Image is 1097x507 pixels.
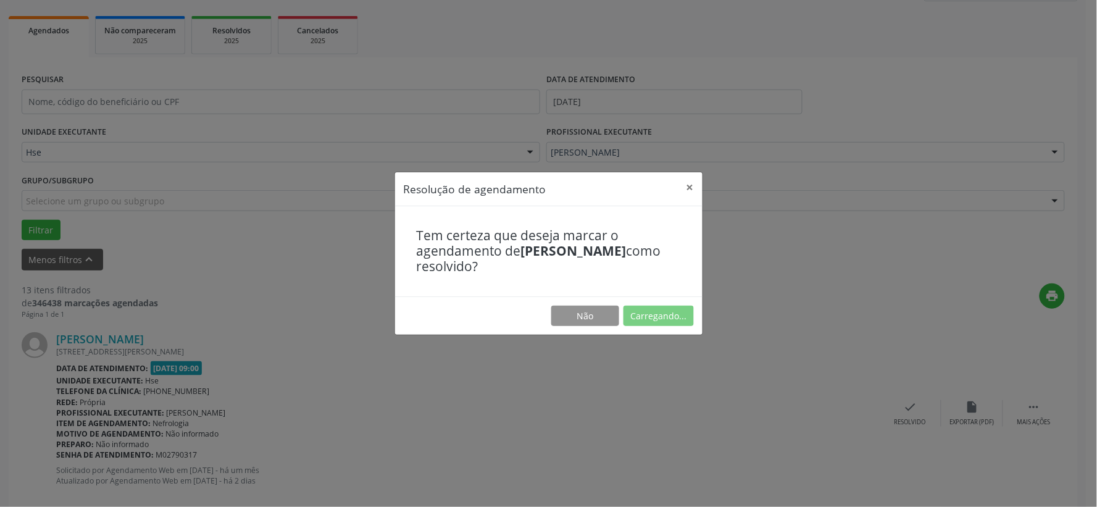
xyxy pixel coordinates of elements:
button: Close [678,172,703,203]
button: Carregando... [624,306,694,327]
button: Não [551,306,619,327]
h5: Resolução de agendamento [404,181,546,197]
h4: Tem certeza que deseja marcar o agendamento de como resolvido? [417,228,681,275]
b: [PERSON_NAME] [521,242,627,259]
